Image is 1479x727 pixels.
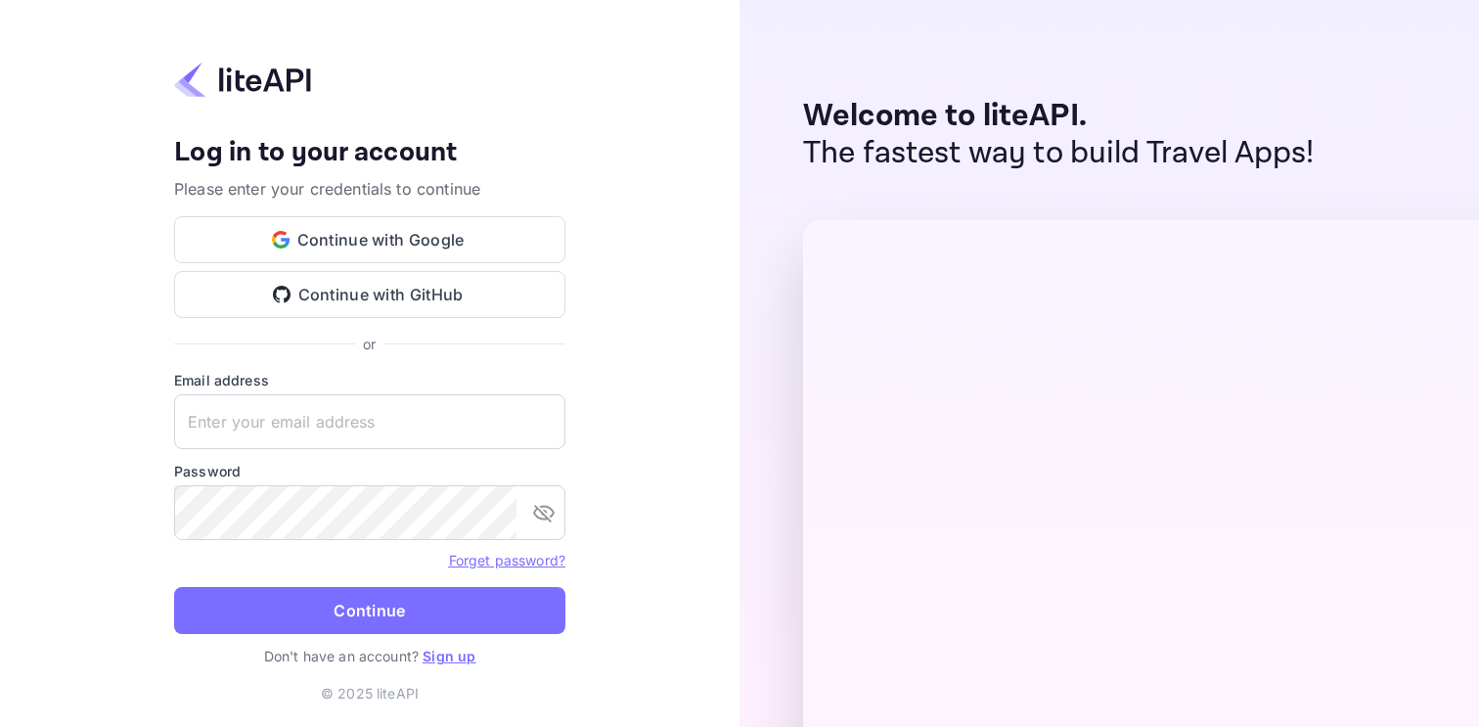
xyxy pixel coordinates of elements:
[174,461,565,481] label: Password
[423,648,475,664] a: Sign up
[803,135,1315,172] p: The fastest way to build Travel Apps!
[449,550,565,569] a: Forget password?
[174,177,565,201] p: Please enter your credentials to continue
[174,370,565,390] label: Email address
[174,271,565,318] button: Continue with GitHub
[174,587,565,634] button: Continue
[803,98,1315,135] p: Welcome to liteAPI.
[174,394,565,449] input: Enter your email address
[174,136,565,170] h4: Log in to your account
[363,334,376,354] p: or
[174,646,565,666] p: Don't have an account?
[174,216,565,263] button: Continue with Google
[524,493,563,532] button: toggle password visibility
[449,552,565,568] a: Forget password?
[321,683,419,704] p: © 2025 liteAPI
[174,61,311,99] img: liteapi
